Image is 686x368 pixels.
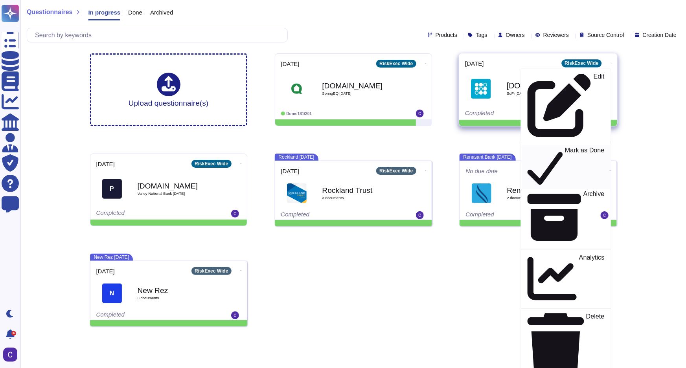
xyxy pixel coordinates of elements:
span: Valley National Bank [DATE] [138,192,216,196]
img: user [416,110,424,117]
img: Logo [287,79,307,99]
span: In progress [88,9,120,15]
span: Rockland [DATE] [275,154,318,161]
div: RiskExec Wide [561,59,601,67]
a: Mark as Done [521,145,611,189]
span: Archived [150,9,173,15]
span: SoFi [DATE] [507,92,586,95]
span: [DATE] [96,161,115,167]
b: New Rez [138,287,216,294]
b: [DOMAIN_NAME] [322,82,401,90]
span: Done [128,9,142,15]
span: [DATE] [96,268,115,274]
span: New Rez [DATE] [90,254,133,261]
span: Owners [506,32,525,38]
span: [DATE] [465,60,484,66]
input: Search by keywords [31,28,287,42]
span: Completed [96,311,125,318]
p: Analytics [579,254,604,304]
a: Edit [521,71,611,139]
div: Completed [96,210,193,218]
div: Completed [465,110,563,118]
button: user [2,346,23,363]
span: 2 document s [507,196,586,200]
img: user [3,348,17,362]
img: user [416,211,424,219]
b: Rockland Trust [322,187,401,194]
span: Reviewers [543,32,569,38]
div: P [102,179,122,199]
p: Mark as Done [565,147,605,187]
span: SpringEQ [DATE] [322,92,401,95]
p: Archive [583,191,604,244]
a: Analytics [521,253,611,305]
span: Tags [476,32,487,38]
div: 9+ [11,331,16,336]
div: RiskExec Wide [191,267,231,275]
img: Logo [472,183,491,203]
span: Source Control [587,32,624,38]
b: [DOMAIN_NAME] [507,82,586,89]
b: [DOMAIN_NAME] [138,182,216,190]
div: Upload questionnaire(s) [129,73,209,107]
span: Renasant Bank [DATE] [460,154,516,161]
img: user [231,311,239,319]
span: Products [436,32,457,38]
img: user [231,210,239,218]
span: No due date [466,168,498,174]
span: 3 document s [138,296,216,300]
span: Completed [466,211,495,218]
span: Questionnaires [27,9,72,15]
div: RiskExec Wide [376,60,416,68]
span: Completed [281,211,310,218]
div: RiskExec Wide [376,167,416,175]
img: Logo [471,79,491,99]
span: [DATE] [281,168,300,174]
span: 3 document s [322,196,401,200]
div: N [102,284,122,303]
div: RiskExec Wide [191,160,231,168]
span: [DATE] [281,61,300,67]
img: Logo [287,183,307,203]
p: Edit [593,73,604,137]
span: Done: 181/201 [287,112,312,116]
a: Archive [521,189,611,246]
img: user [601,211,609,219]
b: Renasant Bank [507,187,586,194]
span: Creation Date [643,32,677,38]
